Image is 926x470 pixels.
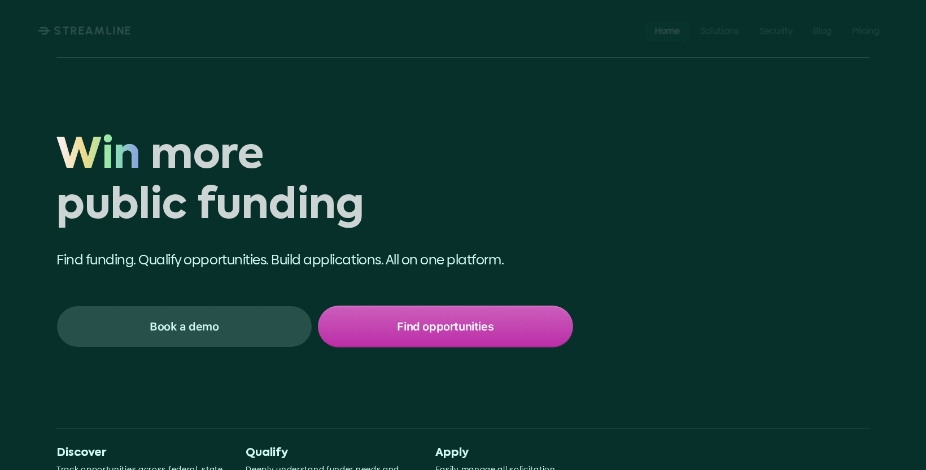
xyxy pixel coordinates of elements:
[397,319,493,334] p: Find opportunities
[318,306,574,347] a: Find opportunities
[804,20,841,40] a: Blog
[54,24,132,37] p: STREAMLINE
[150,319,219,334] p: Book a demo
[701,25,739,36] p: Solutions
[646,20,689,40] a: Home
[750,20,802,40] a: Security
[813,25,832,36] p: Blog
[246,446,417,460] p: Qualify
[56,446,228,460] p: Discover
[37,24,132,37] a: STREAMLINE
[56,250,573,269] p: Find funding. Qualify opportunities. Build applications. All on one platform.
[56,132,141,182] span: Win
[759,25,793,36] p: Security
[56,132,573,232] h1: Win more public funding
[56,306,312,347] a: Book a demo
[435,446,606,460] p: Apply
[843,20,889,40] a: Pricing
[655,25,680,36] p: Home
[852,25,880,36] p: Pricing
